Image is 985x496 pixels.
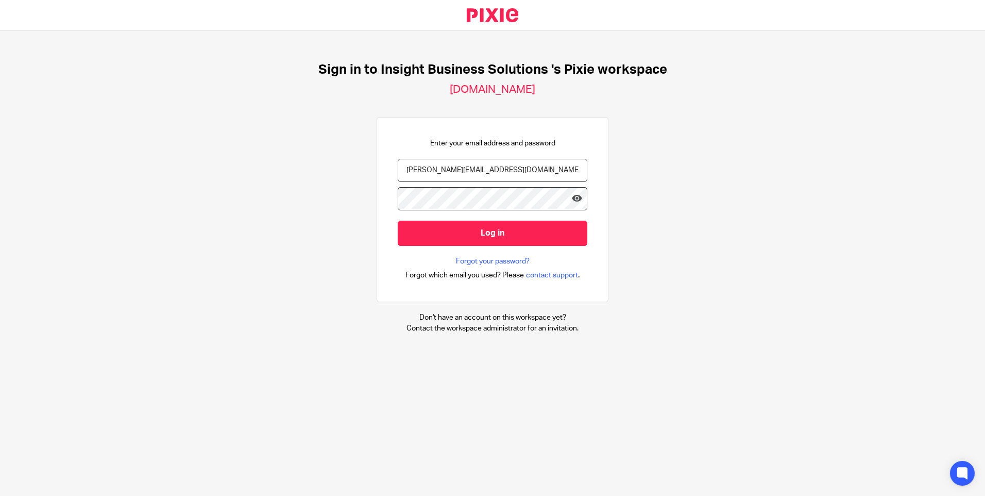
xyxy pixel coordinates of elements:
[430,138,555,148] p: Enter your email address and password
[450,83,535,96] h2: [DOMAIN_NAME]
[456,256,530,267] a: Forgot your password?
[398,159,587,182] input: name@example.com
[405,270,524,280] span: Forgot which email you used? Please
[526,270,578,280] span: contact support
[318,62,667,78] h1: Sign in to Insight Business Solutions 's Pixie workspace
[398,221,587,246] input: Log in
[405,269,580,281] div: .
[406,312,579,323] p: Don't have an account on this workspace yet?
[406,323,579,334] p: Contact the workspace administrator for an invitation.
